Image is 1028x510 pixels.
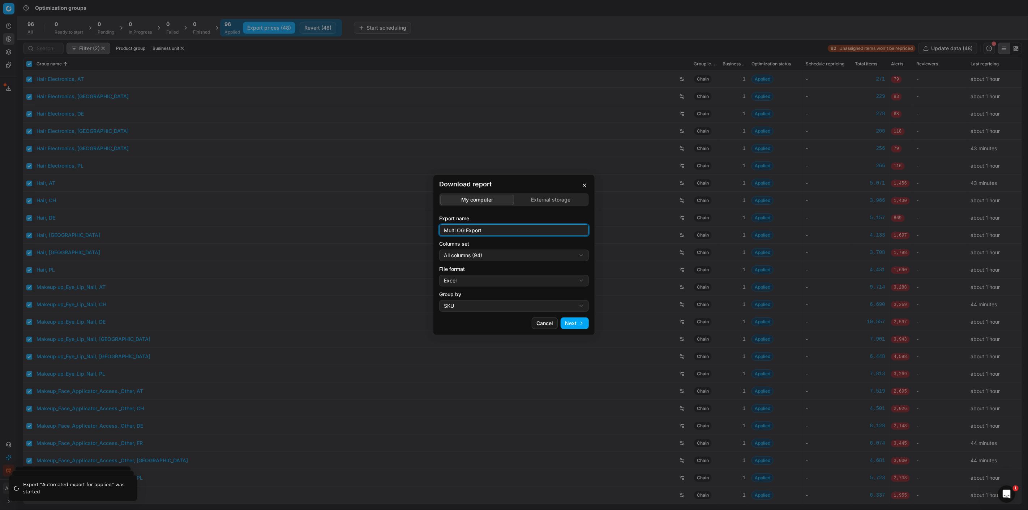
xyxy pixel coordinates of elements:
[439,181,589,187] h2: Download report
[532,317,558,329] button: Cancel
[514,195,588,205] button: External storage
[439,240,589,247] label: Columns set
[1013,485,1019,491] span: 1
[998,485,1015,503] iframe: Intercom live chat
[440,195,514,205] button: My computer
[439,265,589,273] label: File format
[561,317,589,329] button: Next
[439,215,589,222] label: Export name
[439,291,589,298] label: Group by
